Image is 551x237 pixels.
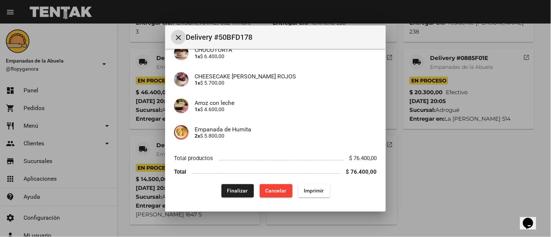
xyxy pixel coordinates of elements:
[174,72,189,87] img: 1384432f-6a91-437d-95b6-5669a5019e54.jpg
[260,184,292,198] button: Cancelar
[174,152,377,165] li: Total productos $ 76.400,00
[195,133,377,139] p: $ 5.800,00
[520,208,544,230] iframe: chat widget
[195,133,200,139] b: 2x
[174,33,183,42] mat-icon: Cerrar
[195,46,377,53] h4: CHOCOTORTA
[195,80,377,86] p: $ 5.700,00
[195,106,200,112] b: 1x
[195,53,377,59] p: $ 6.400,00
[221,184,254,198] button: Finalizar
[195,99,377,106] h4: Arroz con leche
[298,184,330,198] button: Imprimir
[186,31,380,43] span: Delivery #50BFD178
[304,188,324,194] span: Imprimir
[227,188,248,194] span: Finalizar
[266,188,287,194] span: Cancelar
[174,99,189,113] img: d09e00c6-96ea-46d4-8597-79d47507a349.jpg
[195,73,377,80] h4: CHEESECAKE [PERSON_NAME] ROJOS
[174,165,377,178] li: Total $ 76.400,00
[174,46,189,60] img: 5a6befab-8c3e-44e5-b4b8-a62981a8c36b.jpg
[171,30,186,45] button: Cerrar
[174,125,189,140] img: 75ad1656-f1a0-4b68-b603-a72d084c9c4d.jpg
[195,53,200,59] b: 1x
[195,126,377,133] h4: Empanada de Humita
[195,106,377,112] p: $ 4.600,00
[195,80,200,86] b: 1x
